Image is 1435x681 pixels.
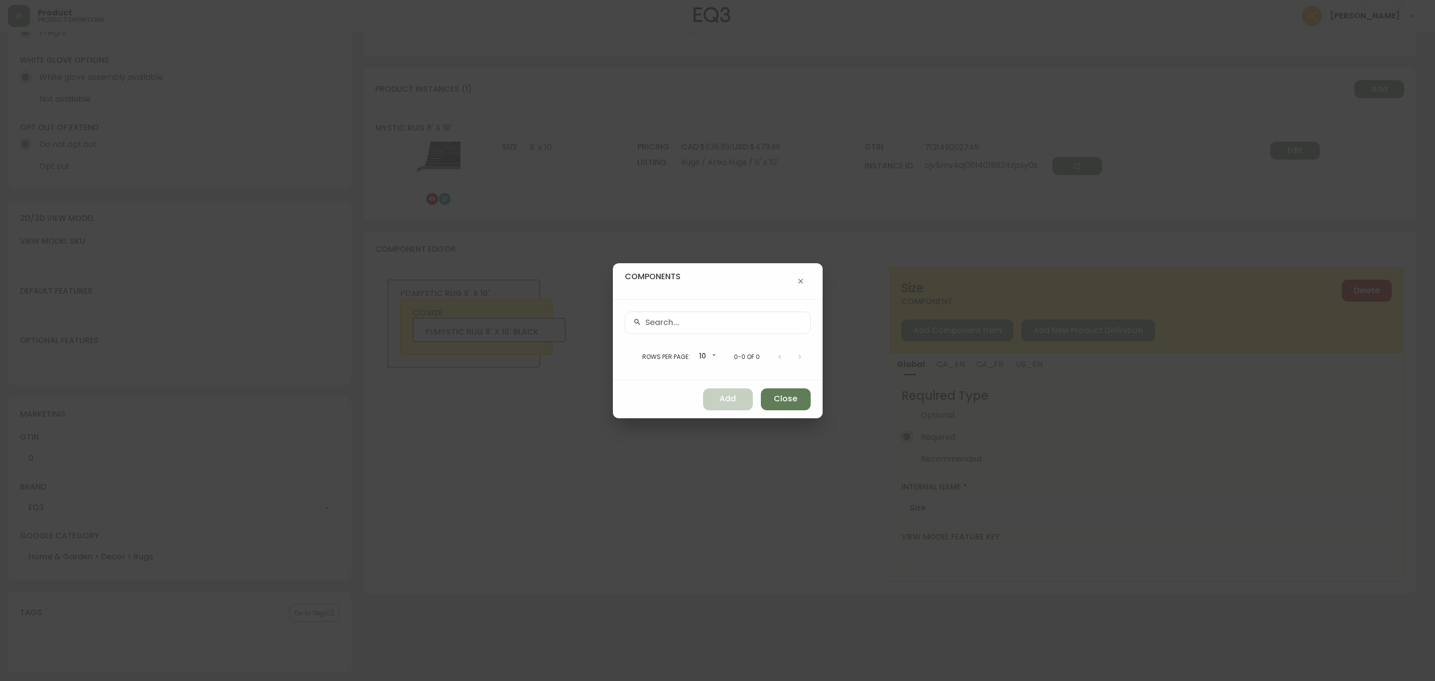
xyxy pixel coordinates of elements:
[642,352,690,361] p: Rows per page:
[774,393,797,404] span: Close
[734,352,760,361] p: 0-0 of 0
[645,318,802,328] input: Search...
[761,388,811,410] button: Close
[694,348,718,365] div: 10
[625,271,681,291] h4: components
